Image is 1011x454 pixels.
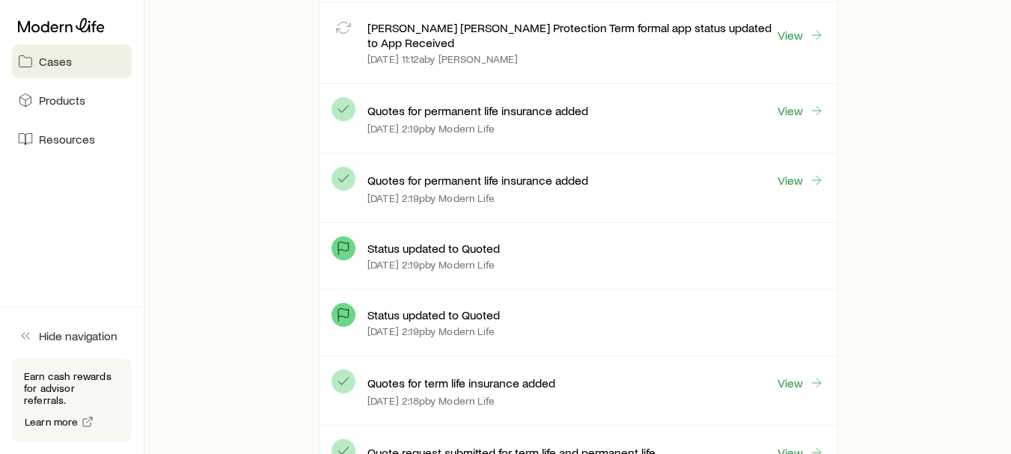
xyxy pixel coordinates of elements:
[39,93,85,108] span: Products
[367,325,495,337] p: [DATE] 2:19p by Modern Life
[367,53,519,65] p: [DATE] 11:12a by [PERSON_NAME]
[367,375,555,390] p: Quotes for term life insurance added
[777,172,825,188] a: View
[39,132,95,147] span: Resources
[12,319,132,352] button: Hide navigation
[25,417,79,427] span: Learn more
[777,102,825,119] a: View
[12,45,132,78] a: Cases
[24,370,120,406] p: Earn cash rewards for advisor referrals.
[12,84,132,117] a: Products
[39,54,72,69] span: Cases
[367,173,588,188] p: Quotes for permanent life insurance added
[777,375,825,391] a: View
[367,307,500,322] p: Status updated to Quoted
[367,395,495,407] p: [DATE] 2:18p by Modern Life
[12,358,132,442] div: Earn cash rewards for advisor referrals.Learn more
[367,259,495,271] p: [DATE] 2:19p by Modern Life
[777,27,825,43] a: View
[367,103,588,118] p: Quotes for permanent life insurance added
[367,20,777,50] p: [PERSON_NAME] [PERSON_NAME] Protection Term formal app status updated to App Received
[39,328,117,343] span: Hide navigation
[12,123,132,156] a: Resources
[367,192,495,204] p: [DATE] 2:19p by Modern Life
[367,123,495,135] p: [DATE] 2:19p by Modern Life
[367,241,500,256] p: Status updated to Quoted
